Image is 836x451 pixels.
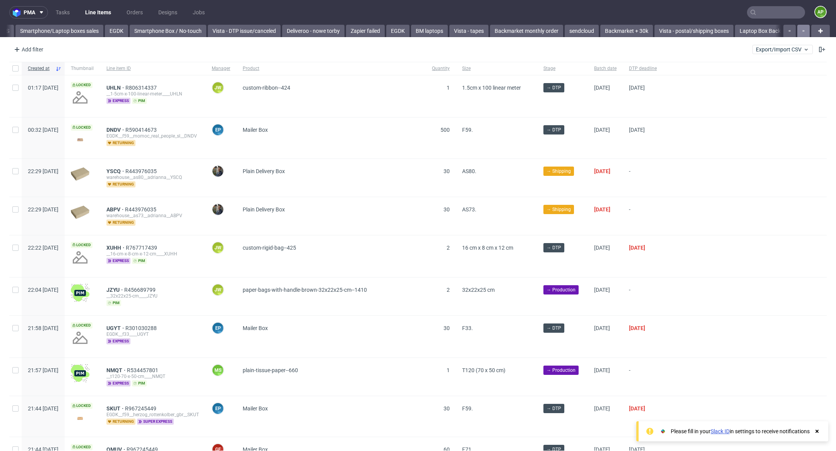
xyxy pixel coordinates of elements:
[28,127,58,133] span: 00:32 [DATE]
[444,206,450,213] span: 30
[462,127,473,133] span: F59.
[594,325,610,331] span: [DATE]
[125,168,158,174] a: R443976035
[71,248,89,267] img: no_design.png
[71,82,93,88] span: Locked
[71,124,93,131] span: Locked
[546,84,561,91] span: → DTP
[106,251,199,257] div: __16-cm-x-8-cm-x-12-cm____XUHH
[125,206,158,213] a: R443976035
[106,127,125,133] span: DNDV
[106,181,135,187] span: returning
[212,323,223,334] figcaption: EP
[106,133,199,139] div: EGDK__f59__momoc_real_people_sl__DNDV
[629,405,645,412] span: [DATE]
[130,25,206,37] a: Smartphone Box / No-touch
[629,85,645,91] span: [DATE]
[106,380,130,386] span: express
[28,405,58,412] span: 21:44 [DATE]
[124,287,157,293] a: R456689799
[735,25,802,37] a: Laptop Box Backmarket
[106,412,199,418] div: EGDK__f59__herzog_rottenkolber_gbr__SKUT
[546,206,571,213] span: → Shipping
[137,419,174,425] span: super express
[106,220,135,226] span: returning
[815,7,826,17] figcaption: AP
[106,174,199,180] div: warehouse__as80__adrianna__YSCQ
[546,405,561,412] span: → DTP
[243,245,296,251] span: custom-rigid-bag--425
[447,367,450,373] span: 1
[106,91,199,97] div: __1-5cm-x-100-linear-meter____UHLN
[243,367,298,373] span: plain-tissue-paper--660
[28,206,58,213] span: 22:29 [DATE]
[594,127,610,133] span: [DATE]
[122,6,147,19] a: Orders
[462,168,476,174] span: AS80.
[594,245,610,251] span: [DATE]
[24,10,35,15] span: pma
[462,206,476,213] span: AS73.
[629,127,645,133] span: [DATE]
[600,25,653,37] a: Backmarket + 30k
[444,405,450,412] span: 30
[629,168,657,187] span: -
[106,168,125,174] span: YSCQ
[106,367,127,373] a: NMQT
[125,127,158,133] span: R590414673
[594,287,610,293] span: [DATE]
[671,427,810,435] div: Please fill in your in settings to receive notifications
[71,322,93,328] span: Locked
[243,65,420,72] span: Product
[106,85,125,91] span: UHLN
[15,25,103,37] a: Smartphone/Laptop boxes sales
[28,287,58,293] span: 22:04 [DATE]
[106,331,199,337] div: EGDK__f33____UGYT
[462,245,513,251] span: 16 cm x 8 cm x 12 cm
[490,25,563,37] a: Backmarket monthly order
[126,245,159,251] a: R767717439
[125,405,158,412] a: R967245449
[212,65,230,72] span: Manager
[125,325,158,331] a: R301030288
[71,134,89,145] img: version_two_editor_design
[106,300,121,306] span: pim
[629,245,645,251] span: [DATE]
[105,25,128,37] a: EGDK
[212,124,223,135] figcaption: EP
[546,244,561,251] span: → DTP
[654,25,733,37] a: Vista - postal/shipping boxes
[565,25,599,37] a: sendcloud
[28,245,58,251] span: 22:22 [DATE]
[208,25,281,37] a: Vista - DTP issue/canceled
[243,405,268,412] span: Mailer Box
[629,367,657,386] span: -
[127,367,160,373] a: R534457801
[13,8,24,17] img: logo
[106,325,125,331] span: UGYT
[462,65,531,72] span: Size
[594,206,610,213] span: [DATE]
[71,413,89,424] img: version_two_editor_design
[432,65,450,72] span: Quantity
[546,367,576,374] span: → Production
[462,325,473,331] span: F33.
[282,25,344,37] a: Deliveroo - nowe torby
[106,245,126,251] a: XUHH
[28,65,52,72] span: Created at
[440,127,450,133] span: 500
[243,206,285,213] span: Plain Delivery Box
[71,206,89,219] img: plain-eco.9b3ba858dad33fd82c36.png
[546,126,561,133] span: → DTP
[106,405,125,412] a: SKUT
[71,88,89,107] img: no_design.png
[243,287,367,293] span: paper-bags-with-handle-brown-32x22x25-cm--1410
[629,65,657,72] span: DTP deadline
